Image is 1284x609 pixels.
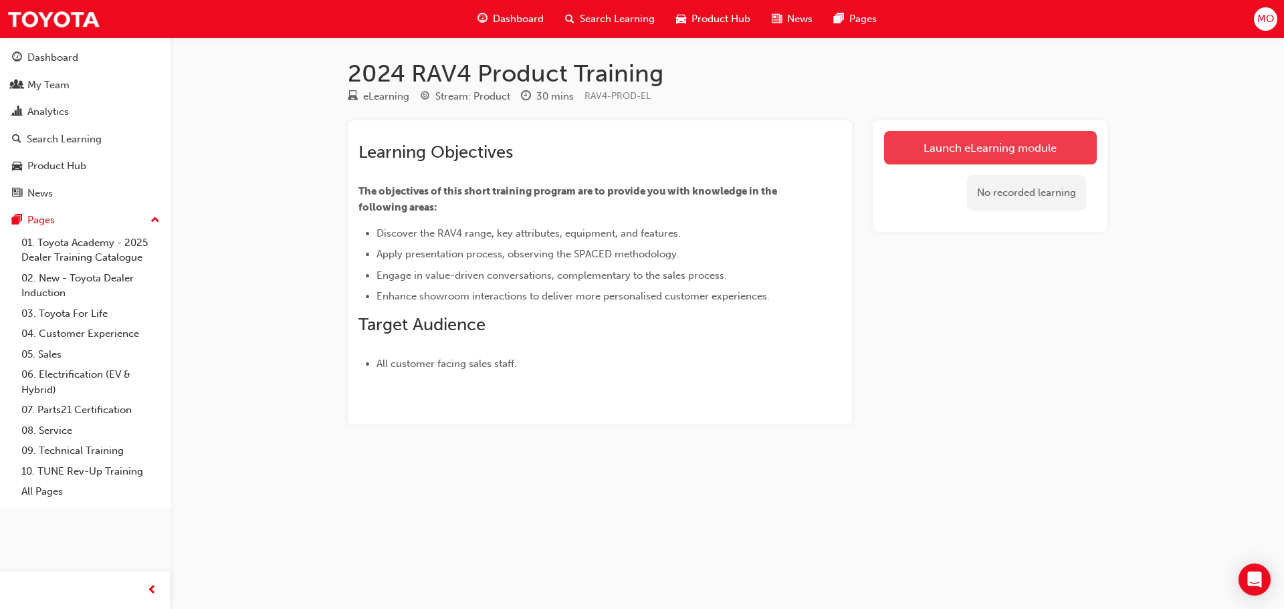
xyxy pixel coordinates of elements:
a: 02. New - Toyota Dealer Induction [16,268,165,303]
div: Duration [521,88,574,105]
span: guage-icon [12,52,22,64]
span: Learning resource code [584,90,651,102]
a: search-iconSearch Learning [554,5,665,33]
span: News [787,11,813,27]
a: 03. Toyota For Life [16,303,165,324]
div: Product Hub [27,158,86,174]
a: guage-iconDashboard [467,5,554,33]
a: news-iconNews [761,5,823,33]
button: DashboardMy TeamAnalyticsSearch LearningProduct HubNews [5,43,165,208]
div: Type [348,88,409,105]
div: Open Intercom Messenger [1239,564,1271,596]
a: 09. Technical Training [16,441,165,461]
h1: 2024 RAV4 Product Training [348,59,1107,88]
span: Discover the RAV4 range, key attributes, equipment, and features. [377,227,681,239]
div: News [27,186,53,201]
div: Stream [420,88,510,105]
a: All Pages [16,481,165,502]
span: news-icon [12,188,22,200]
span: target-icon [420,91,430,103]
span: car-icon [12,160,22,172]
a: Analytics [5,100,165,124]
div: Dashboard [27,50,78,66]
span: The objectives of this short training program are to provide you with knowledge in the following ... [358,185,779,213]
div: No recorded learning [967,175,1086,211]
span: up-icon [150,212,160,229]
span: people-icon [12,80,22,92]
div: My Team [27,78,70,93]
button: MO [1254,7,1277,31]
span: Search Learning [580,11,655,27]
span: Target Audience [358,314,486,335]
a: 01. Toyota Academy - 2025 Dealer Training Catalogue [16,233,165,268]
a: 06. Electrification (EV & Hybrid) [16,364,165,400]
span: chart-icon [12,106,22,118]
span: pages-icon [834,11,844,27]
a: 07. Parts21 Certification [16,400,165,420]
div: eLearning [363,89,409,104]
a: car-iconProduct Hub [665,5,761,33]
span: clock-icon [521,91,531,103]
span: car-icon [676,11,686,27]
span: news-icon [772,11,782,27]
a: pages-iconPages [823,5,887,33]
span: pages-icon [12,215,22,227]
a: 08. Service [16,420,165,441]
span: MO [1257,11,1274,27]
span: Enhance showroom interactions to deliver more personalised customer experiences. [377,290,770,302]
img: Trak [7,4,100,34]
span: learningResourceType_ELEARNING-icon [348,91,358,103]
a: Dashboard [5,45,165,70]
button: Pages [5,208,165,233]
a: News [5,181,165,206]
div: Pages [27,213,55,228]
span: Engage in value-driven conversations, complementary to the sales process. [377,269,727,281]
a: Search Learning [5,127,165,152]
a: 04. Customer Experience [16,324,165,344]
span: Pages [849,11,877,27]
div: Analytics [27,104,69,120]
a: My Team [5,73,165,98]
span: search-icon [12,134,21,146]
a: Product Hub [5,154,165,178]
a: 10. TUNE Rev-Up Training [16,461,165,482]
span: Learning Objectives [358,142,513,162]
span: search-icon [565,11,574,27]
span: prev-icon [147,582,157,599]
span: Product Hub [691,11,750,27]
span: Apply presentation process, observing the SPACED methodology. [377,248,679,260]
span: All customer facing sales staff. [377,358,517,370]
div: Search Learning [27,132,102,147]
span: Dashboard [493,11,544,27]
div: 30 mins [536,89,574,104]
a: 05. Sales [16,344,165,365]
a: Launch eLearning module [884,131,1097,164]
span: guage-icon [477,11,488,27]
div: Stream: Product [435,89,510,104]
